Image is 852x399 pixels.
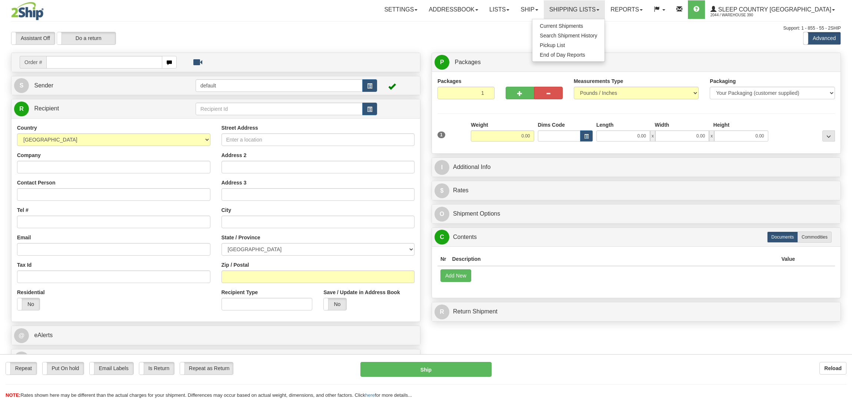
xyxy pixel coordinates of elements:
span: P [435,55,449,70]
span: I [435,160,449,175]
button: Add New [440,269,471,282]
button: Reload [819,362,846,375]
label: Put On hold [43,362,84,374]
span: eAlerts [34,332,53,338]
span: 2044 / Warehouse 390 [710,11,766,19]
a: Lists [484,0,515,19]
label: State / Province [222,234,260,241]
span: $ [435,183,449,198]
label: Do a return [57,32,116,44]
th: Description [449,252,779,266]
span: Current Shipments [540,23,583,29]
label: Width [655,121,669,129]
label: Country [17,124,37,132]
th: Value [778,252,798,266]
span: Sender [34,82,53,89]
a: Shipping lists [544,0,605,19]
span: S [14,78,29,93]
label: Length [596,121,614,129]
input: Recipient Id [196,103,363,115]
a: Current Shipments [532,21,605,31]
label: Tel # [17,206,29,214]
a: B Billing [14,351,417,366]
label: Assistant Off [11,32,55,44]
a: End of Day Reports [532,50,605,60]
span: 1 [437,132,445,138]
button: Ship [360,362,491,377]
label: Weight [471,121,488,129]
a: here [365,392,375,398]
label: Dims Code [538,121,565,129]
div: ... [822,130,835,142]
span: O [435,207,449,222]
label: Company [17,152,41,159]
label: Tax Id [17,261,31,269]
label: Documents [767,232,798,243]
a: CContents [435,230,838,245]
input: Sender Id [196,79,363,92]
label: Is Return [139,362,174,374]
a: S Sender [14,78,196,93]
label: Email Labels [90,362,133,374]
label: Residential [17,289,45,296]
a: P Packages [435,55,838,70]
img: logo2044.jpg [11,2,44,20]
span: B [14,352,29,366]
a: OShipment Options [435,206,838,222]
label: Height [713,121,730,129]
a: $Rates [435,183,838,198]
label: Address 2 [222,152,247,159]
span: End of Day Reports [540,52,585,58]
a: Pickup List [532,40,605,50]
span: NOTE: [6,392,20,398]
label: Repeat [6,362,37,374]
span: x [709,130,714,142]
a: Search Shipment History [532,31,605,40]
a: R Recipient [14,101,176,116]
a: Reports [605,0,648,19]
label: Address 3 [222,179,247,186]
label: Packaging [710,77,736,85]
label: No [17,298,40,310]
iframe: chat widget [835,162,851,237]
label: Commodities [798,232,832,243]
label: Street Address [222,124,258,132]
span: Packages [455,59,480,65]
label: Email [17,234,31,241]
span: C [435,230,449,245]
label: Save / Update in Address Book [323,289,400,296]
span: R [435,305,449,319]
label: Measurements Type [574,77,623,85]
label: Packages [437,77,462,85]
label: Contact Person [17,179,55,186]
label: Advanced [803,32,841,44]
span: Recipient [34,105,59,112]
span: Sleep Country [GEOGRAPHIC_DATA] [716,6,831,13]
label: City [222,206,231,214]
th: Nr [437,252,449,266]
a: Ship [515,0,543,19]
label: Zip / Postal [222,261,249,269]
span: R [14,102,29,116]
b: Reload [824,365,842,371]
label: Repeat as Return [180,362,233,374]
a: Addressbook [423,0,484,19]
a: Sleep Country [GEOGRAPHIC_DATA] 2044 / Warehouse 390 [705,0,841,19]
a: Settings [379,0,423,19]
span: Pickup List [540,42,565,48]
a: @ eAlerts [14,328,417,343]
div: Support: 1 - 855 - 55 - 2SHIP [11,25,841,31]
span: Search Shipment History [540,33,597,39]
a: RReturn Shipment [435,304,838,319]
span: x [650,130,655,142]
a: IAdditional Info [435,160,838,175]
label: Recipient Type [222,289,258,296]
input: Enter a location [222,133,415,146]
span: Order # [20,56,46,69]
label: No [324,298,346,310]
span: @ [14,328,29,343]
